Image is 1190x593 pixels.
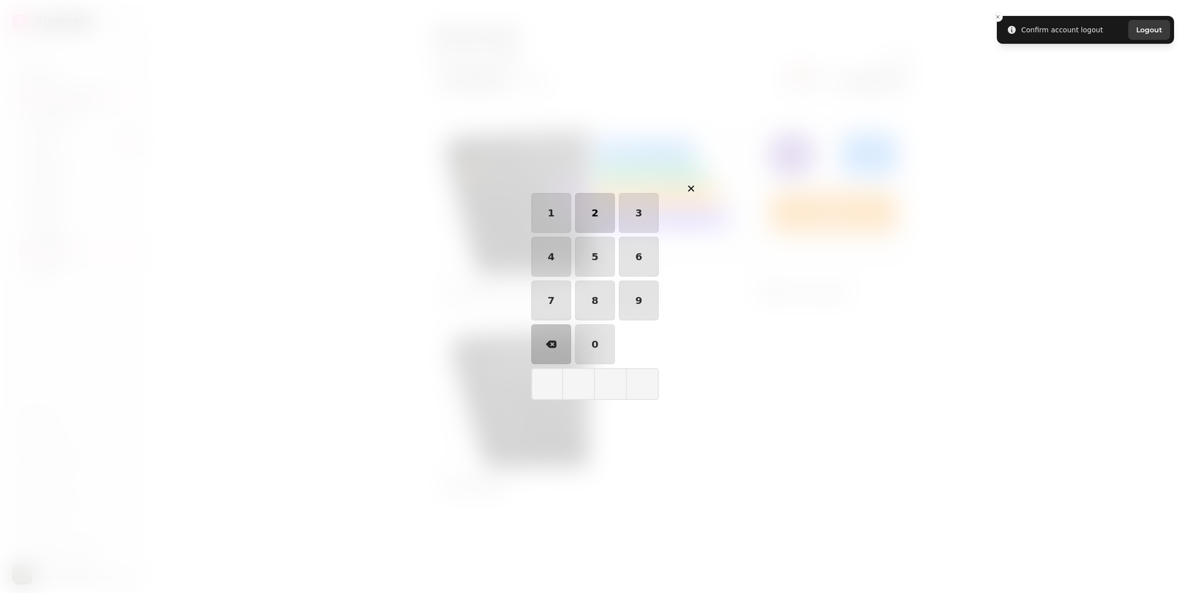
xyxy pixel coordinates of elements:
[619,237,659,277] button: 6
[531,193,571,233] button: 1
[619,193,659,233] button: 3
[575,281,615,320] button: 8
[531,281,571,320] button: 7
[619,281,659,320] button: 9
[575,193,615,233] button: 2
[531,237,571,277] button: 4
[575,324,615,364] button: 0
[575,237,615,277] button: 5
